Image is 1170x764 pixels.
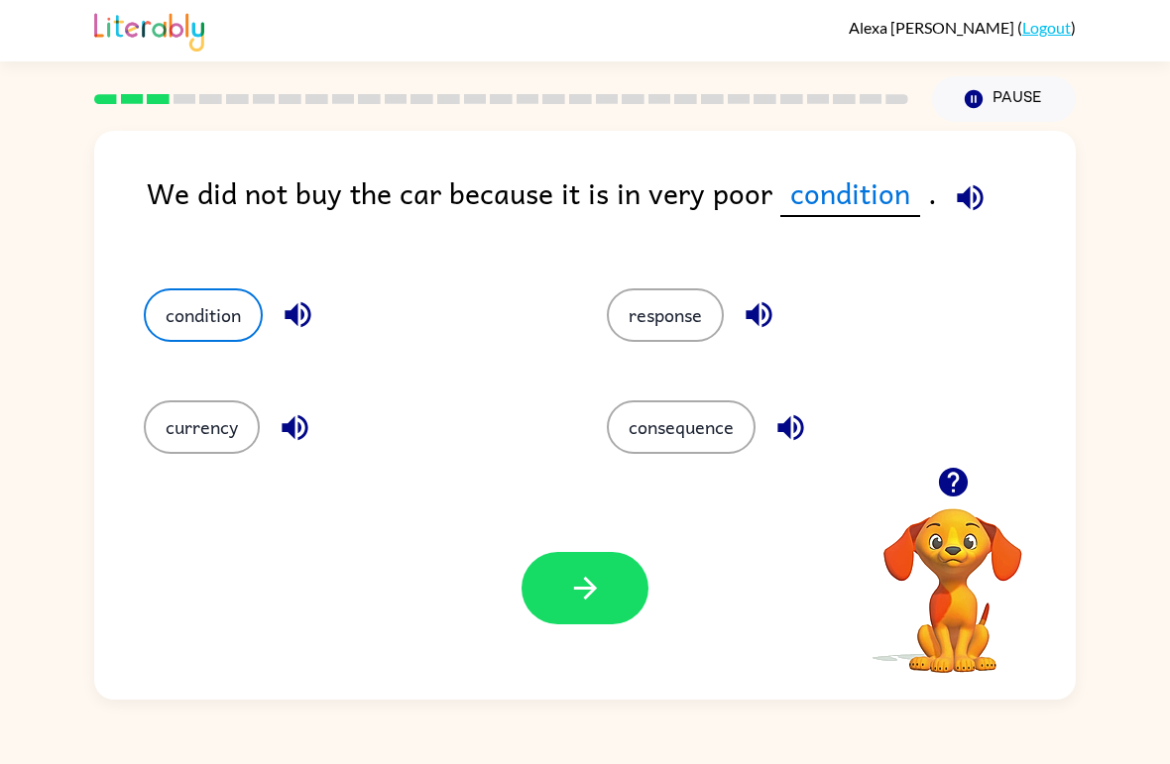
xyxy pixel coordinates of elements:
button: Pause [932,76,1076,122]
button: currency [144,400,260,454]
video: Your browser must support playing .mp4 files to use Literably. Please try using another browser. [854,478,1052,676]
a: Logout [1022,18,1071,37]
button: response [607,288,724,342]
img: Literably [94,8,204,52]
div: We did not buy the car because it is in very poor . [147,170,1076,249]
button: condition [144,288,263,342]
span: Alexa [PERSON_NAME] [849,18,1017,37]
div: ( ) [849,18,1076,37]
span: condition [780,170,920,217]
button: consequence [607,400,756,454]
